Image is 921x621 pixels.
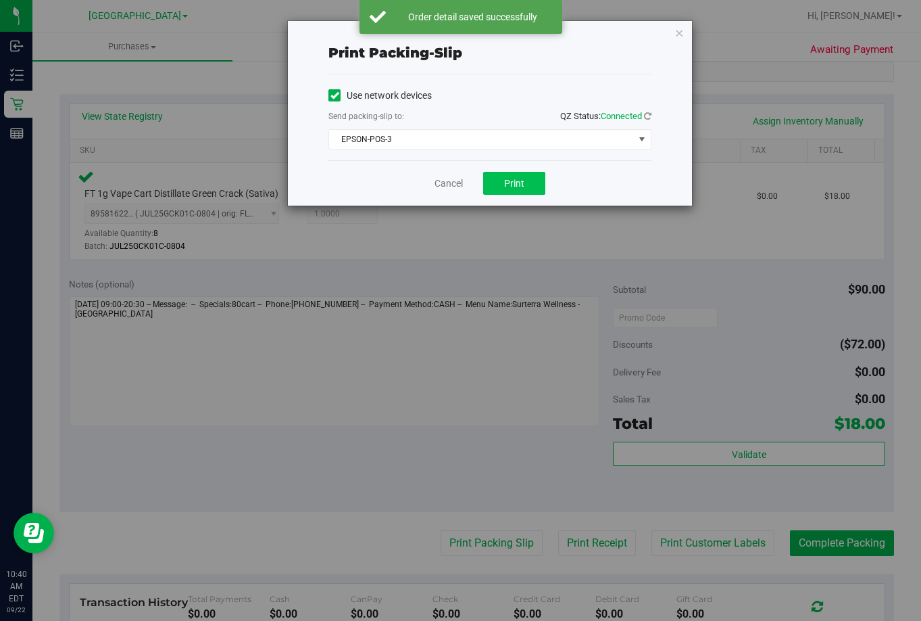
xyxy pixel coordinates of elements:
label: Send packing-slip to: [328,110,404,122]
button: Print [483,172,545,195]
a: Cancel [434,177,463,191]
span: select [634,130,651,149]
span: Print [504,178,524,189]
span: EPSON-POS-3 [329,130,634,149]
span: QZ Status: [560,111,651,121]
div: Order detail saved successfully [393,10,552,24]
span: Connected [601,111,642,121]
iframe: Resource center [14,513,54,553]
label: Use network devices [328,89,432,103]
span: Print packing-slip [328,45,462,61]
